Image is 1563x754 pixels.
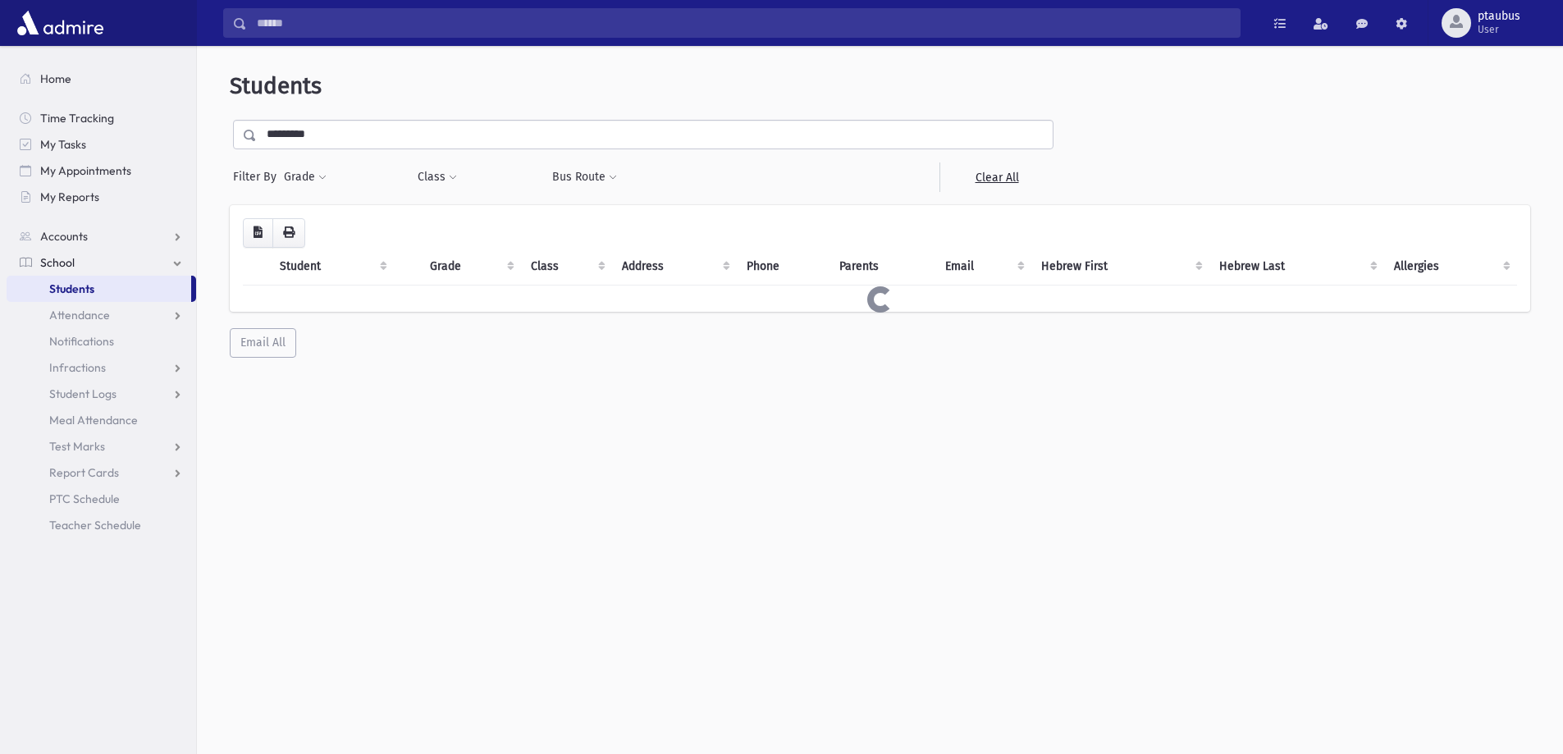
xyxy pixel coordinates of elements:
span: Report Cards [49,465,119,480]
span: Students [230,72,322,99]
span: PTC Schedule [49,491,120,506]
a: Student Logs [7,381,196,407]
a: My Tasks [7,131,196,158]
a: Notifications [7,328,196,354]
span: Meal Attendance [49,413,138,427]
a: School [7,249,196,276]
span: School [40,255,75,270]
input: Search [247,8,1240,38]
span: Teacher Schedule [49,518,141,532]
span: Filter By [233,168,283,185]
th: Address [612,248,737,286]
a: PTC Schedule [7,486,196,512]
a: Time Tracking [7,105,196,131]
th: Student [270,248,394,286]
span: Attendance [49,308,110,322]
a: Infractions [7,354,196,381]
th: Grade [420,248,520,286]
span: Students [49,281,94,296]
th: Phone [737,248,829,286]
a: Students [7,276,191,302]
a: Clear All [939,162,1053,192]
span: Student Logs [49,386,117,401]
img: AdmirePro [13,7,107,39]
a: Report Cards [7,459,196,486]
button: Print [272,218,305,248]
th: Parents [829,248,935,286]
a: Teacher Schedule [7,512,196,538]
th: Hebrew Last [1209,248,1385,286]
a: Attendance [7,302,196,328]
span: Accounts [40,229,88,244]
a: Test Marks [7,433,196,459]
button: Class [417,162,458,192]
span: Infractions [49,360,106,375]
a: My Appointments [7,158,196,184]
span: Test Marks [49,439,105,454]
span: My Tasks [40,137,86,152]
span: ptaubus [1478,10,1520,23]
button: Bus Route [551,162,618,192]
a: Meal Attendance [7,407,196,433]
span: Home [40,71,71,86]
button: CSV [243,218,273,248]
th: Class [521,248,613,286]
button: Grade [283,162,327,192]
span: My Reports [40,190,99,204]
button: Email All [230,328,296,358]
a: My Reports [7,184,196,210]
th: Email [935,248,1031,286]
span: Notifications [49,334,114,349]
th: Hebrew First [1031,248,1209,286]
a: Accounts [7,223,196,249]
span: User [1478,23,1520,36]
th: Allergies [1384,248,1517,286]
span: Time Tracking [40,111,114,126]
span: My Appointments [40,163,131,178]
a: Home [7,66,196,92]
